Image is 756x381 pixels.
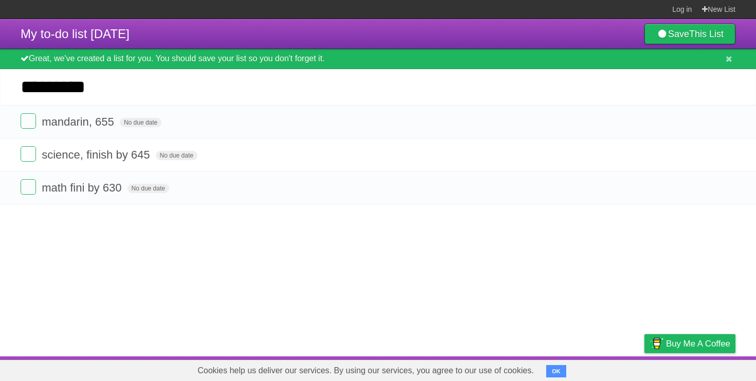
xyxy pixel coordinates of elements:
span: No due date [120,118,161,127]
a: SaveThis List [644,24,735,44]
a: About [508,359,529,378]
a: Privacy [631,359,658,378]
span: My to-do list [DATE] [21,27,130,41]
a: Buy me a coffee [644,334,735,353]
span: Cookies help us deliver our services. By using our services, you agree to our use of cookies. [187,360,544,381]
label: Done [21,146,36,162]
a: Developers [542,359,583,378]
span: No due date [128,184,169,193]
span: Buy me a coffee [666,335,730,353]
span: mandarin, 655 [42,115,117,128]
span: No due date [156,151,197,160]
a: Suggest a feature [671,359,735,378]
label: Done [21,113,36,129]
label: Done [21,179,36,195]
a: Terms [596,359,619,378]
button: OK [546,365,566,377]
span: math fini by 630 [42,181,124,194]
b: This List [689,29,724,39]
img: Buy me a coffee [650,335,663,352]
span: science, finish by 645 [42,148,152,161]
